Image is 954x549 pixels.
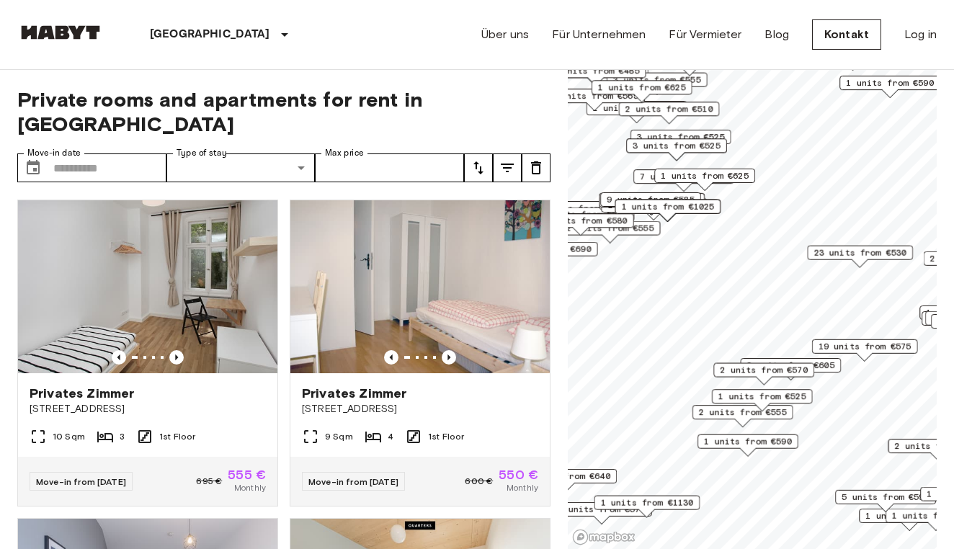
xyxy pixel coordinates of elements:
[552,26,646,43] a: Für Unternehmen
[819,340,911,353] span: 19 units from €575
[507,481,538,494] span: Monthly
[53,430,85,443] span: 10 Sqm
[598,81,686,94] span: 1 units from €625
[290,200,550,373] img: Marketing picture of unit DE-01-093-04M
[594,496,700,518] div: Map marker
[572,529,636,545] a: Mapbox logo
[699,406,787,419] span: 2 units from €555
[325,430,353,443] span: 9 Sqm
[619,102,720,124] div: Map marker
[812,19,881,50] a: Kontakt
[654,169,755,191] div: Map marker
[600,192,701,215] div: Map marker
[159,430,195,443] span: 1st Floor
[535,214,628,227] span: 35 units from €580
[302,385,406,402] span: Privates Zimmer
[607,73,708,95] div: Map marker
[593,102,681,115] span: 1 units from €565
[384,350,398,365] button: Previous image
[607,193,695,206] span: 9 units from €585
[30,385,134,402] span: Privates Zimmer
[234,481,266,494] span: Monthly
[764,26,789,43] a: Blog
[499,468,538,481] span: 550 €
[504,243,592,256] span: 2 units from €690
[566,222,654,235] span: 2 units from €555
[17,87,550,136] span: Private rooms and apartments for rent in [GEOGRAPHIC_DATA]
[803,48,904,71] div: Map marker
[587,101,687,123] div: Map marker
[302,402,538,416] span: [STREET_ADDRESS]
[388,430,393,443] span: 4
[692,405,793,427] div: Map marker
[228,468,266,481] span: 555 €
[661,169,749,182] span: 1 units from €625
[718,390,806,403] span: 1 units from €525
[551,502,652,525] div: Map marker
[630,130,731,152] div: Map marker
[813,246,906,259] span: 23 units from €530
[846,76,934,89] span: 1 units from €590
[625,102,713,115] span: 2 units from €510
[637,130,725,143] span: 3 units from €525
[464,153,493,182] button: tune
[177,147,227,159] label: Type of stay
[600,496,693,509] span: 1 units from €1130
[697,434,798,457] div: Map marker
[522,470,610,483] span: 1 units from €640
[633,169,734,192] div: Map marker
[325,147,364,159] label: Max price
[633,139,721,152] span: 3 units from €525
[640,170,728,183] span: 7 units from €585
[839,76,940,98] div: Map marker
[713,363,814,385] div: Map marker
[621,200,714,213] span: 1 units from €1025
[669,26,741,43] a: Für Vermieter
[904,26,937,43] a: Log in
[497,242,598,264] div: Map marker
[516,469,617,491] div: Map marker
[27,147,81,159] label: Move-in date
[544,89,645,111] div: Map marker
[704,435,792,448] span: 1 units from €590
[18,200,277,373] img: Marketing picture of unit DE-01-233-02M
[19,153,48,182] button: Choose date
[531,201,632,223] div: Map marker
[835,490,936,512] div: Map marker
[538,202,625,215] span: 6 units from €490
[442,350,456,365] button: Previous image
[169,350,184,365] button: Previous image
[493,153,522,182] button: tune
[639,54,740,76] div: Map marker
[290,200,550,506] a: Marketing picture of unit DE-01-093-04MPrevious imagePrevious imagePrivates Zimmer[STREET_ADDRESS...
[626,138,727,161] div: Map marker
[712,389,813,411] div: Map marker
[528,213,634,236] div: Map marker
[601,198,707,220] div: Map marker
[150,26,270,43] p: [GEOGRAPHIC_DATA]
[120,430,125,443] span: 3
[522,153,550,182] button: tune
[17,200,278,506] a: Marketing picture of unit DE-01-233-02MPrevious imagePrevious imagePrivates Zimmer[STREET_ADDRESS...
[615,200,721,222] div: Map marker
[30,402,266,416] span: [STREET_ADDRESS]
[112,350,126,365] button: Previous image
[481,26,529,43] a: Über uns
[613,73,701,86] span: 3 units from €555
[17,25,104,40] img: Habyt
[747,359,835,372] span: 3 units from €605
[545,63,646,86] div: Map marker
[599,193,705,215] div: Map marker
[308,476,398,487] span: Move-in from [DATE]
[741,358,842,380] div: Map marker
[842,491,930,504] span: 5 units from €590
[592,80,692,102] div: Map marker
[534,207,635,230] div: Map marker
[540,208,628,221] span: 6 units from €540
[599,195,705,218] div: Map marker
[428,430,464,443] span: 1st Floor
[36,476,126,487] span: Move-in from [DATE]
[865,509,953,522] span: 1 units from €565
[720,364,808,377] span: 2 units from €570
[465,475,493,488] span: 600 €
